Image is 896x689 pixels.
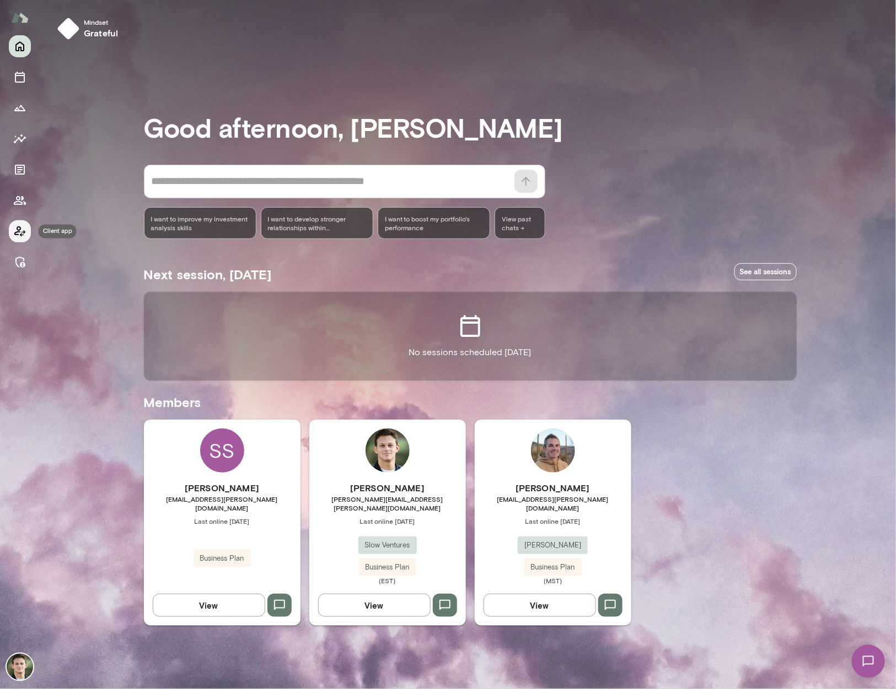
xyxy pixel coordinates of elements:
[9,159,31,181] button: Documents
[144,517,301,525] span: Last online [DATE]
[309,481,466,495] h6: [PERSON_NAME]
[524,562,582,573] span: Business Plan
[39,225,77,238] div: Client app
[144,495,301,512] span: [EMAIL_ADDRESS][PERSON_NAME][DOMAIN_NAME]
[9,220,31,242] button: Client app
[531,428,575,473] img: Adam Griffin
[84,18,118,26] span: Mindset
[309,495,466,512] span: [PERSON_NAME][EMAIL_ADDRESS][PERSON_NAME][DOMAIN_NAME]
[57,18,79,40] img: mindset
[484,594,596,617] button: View
[378,207,490,239] div: I want to boost my portfolio's performance
[194,553,251,564] span: Business Plan
[409,346,532,359] p: No sessions scheduled [DATE]
[9,35,31,57] button: Home
[9,97,31,119] button: Growth Plan
[366,428,410,473] img: Alex Marcus
[9,189,31,211] button: Members
[11,7,29,28] img: Mento
[385,214,483,232] span: I want to boost my portfolio's performance
[309,517,466,525] span: Last online [DATE]
[358,540,417,551] span: Slow Ventures
[84,26,118,40] h6: grateful
[153,594,265,617] button: View
[151,214,249,232] span: I want to improve my investment analysis skills
[7,654,33,680] img: Alex Marcus
[144,393,797,411] h5: Members
[475,481,631,495] h6: [PERSON_NAME]
[359,562,416,573] span: Business Plan
[495,207,545,239] span: View past chats ->
[518,540,588,551] span: [PERSON_NAME]
[144,265,272,283] h5: Next session, [DATE]
[734,263,797,280] a: See all sessions
[261,207,373,239] div: I want to develop stronger relationships within [PERSON_NAME]
[9,251,31,273] button: Manage
[144,481,301,495] h6: [PERSON_NAME]
[268,214,366,232] span: I want to develop stronger relationships within [PERSON_NAME]
[475,576,631,585] span: (MST)
[9,66,31,88] button: Sessions
[9,128,31,150] button: Insights
[144,112,797,143] h3: Good afternoon, [PERSON_NAME]
[200,428,244,473] div: SS
[475,517,631,525] span: Last online [DATE]
[475,495,631,512] span: [EMAIL_ADDRESS][PERSON_NAME][DOMAIN_NAME]
[144,207,256,239] div: I want to improve my investment analysis skills
[53,13,127,44] button: Mindsetgrateful
[318,594,431,617] button: View
[309,576,466,585] span: (EST)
